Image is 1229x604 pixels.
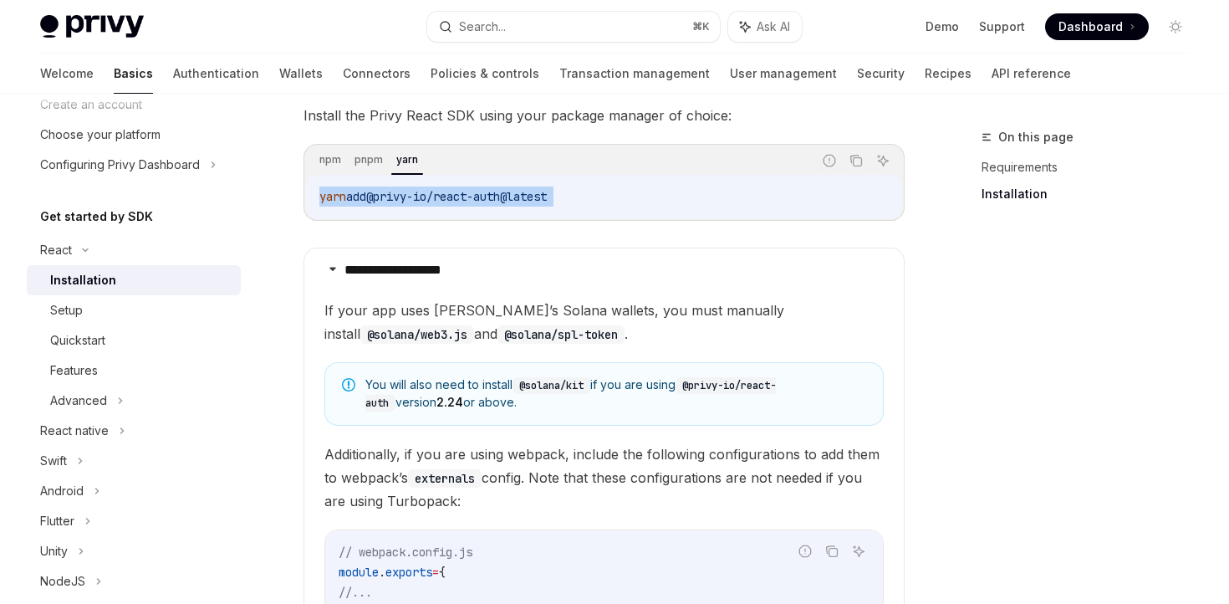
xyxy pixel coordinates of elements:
[432,565,439,580] span: =
[926,18,959,35] a: Demo
[40,54,94,94] a: Welcome
[40,155,200,175] div: Configuring Privy Dashboard
[314,150,346,170] div: npm
[757,18,790,35] span: Ask AI
[1045,13,1149,40] a: Dashboard
[319,189,346,204] span: yarn
[857,54,905,94] a: Security
[848,540,869,562] button: Ask AI
[559,54,710,94] a: Transaction management
[982,181,1202,207] a: Installation
[40,511,74,531] div: Flutter
[40,451,67,471] div: Swift
[379,565,385,580] span: .
[324,443,884,513] span: Additionally, if you are using webpack, include the following configurations to add them to webpa...
[1058,18,1123,35] span: Dashboard
[50,330,105,351] div: Quickstart
[40,125,161,145] div: Choose your platform
[303,104,905,127] span: Install the Privy React SDK using your package manager of choice:
[27,356,241,386] a: Features
[459,17,506,37] div: Search...
[27,265,241,295] a: Installation
[114,54,153,94] a: Basics
[408,469,482,488] code: externals
[349,150,388,170] div: pnpm
[27,325,241,356] a: Quickstart
[513,377,590,394] code: @solana/kit
[391,150,423,170] div: yarn
[431,54,539,94] a: Policies & controls
[346,189,366,204] span: add
[40,240,72,260] div: React
[360,325,474,344] code: @solana/web3.js
[925,54,971,94] a: Recipes
[982,154,1202,181] a: Requirements
[366,189,547,204] span: @privy-io/react-auth@latest
[27,120,241,150] a: Choose your platform
[279,54,323,94] a: Wallets
[40,541,68,561] div: Unity
[342,378,355,392] svg: Note
[818,150,840,171] button: Report incorrect code
[992,54,1071,94] a: API reference
[50,391,107,411] div: Advanced
[40,571,85,591] div: NodeJS
[40,207,153,227] h5: Get started by SDK
[497,325,625,344] code: @solana/spl-token
[821,540,843,562] button: Copy the contents from the code block
[50,300,83,320] div: Setup
[40,15,144,38] img: light logo
[324,299,884,346] span: If your app uses [PERSON_NAME]’s Solana wallets, you must manually install and .
[339,565,379,580] span: module
[794,540,816,562] button: Report incorrect code
[40,481,84,501] div: Android
[872,150,894,171] button: Ask AI
[998,127,1073,147] span: On this page
[365,376,866,412] span: You will also need to install if you are using version or above.
[50,361,98,381] div: Features
[427,12,719,42] button: Search...⌘K
[436,395,463,409] strong: 2.24
[845,150,867,171] button: Copy the contents from the code block
[339,545,472,560] span: // webpack.config.js
[365,377,776,412] code: @privy-io/react-auth
[979,18,1025,35] a: Support
[173,54,259,94] a: Authentication
[1162,13,1189,40] button: Toggle dark mode
[692,20,710,33] span: ⌘ K
[385,565,432,580] span: exports
[40,421,109,441] div: React native
[728,12,802,42] button: Ask AI
[27,295,241,325] a: Setup
[730,54,837,94] a: User management
[343,54,411,94] a: Connectors
[439,565,446,580] span: {
[50,270,116,290] div: Installation
[339,585,372,600] span: //...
